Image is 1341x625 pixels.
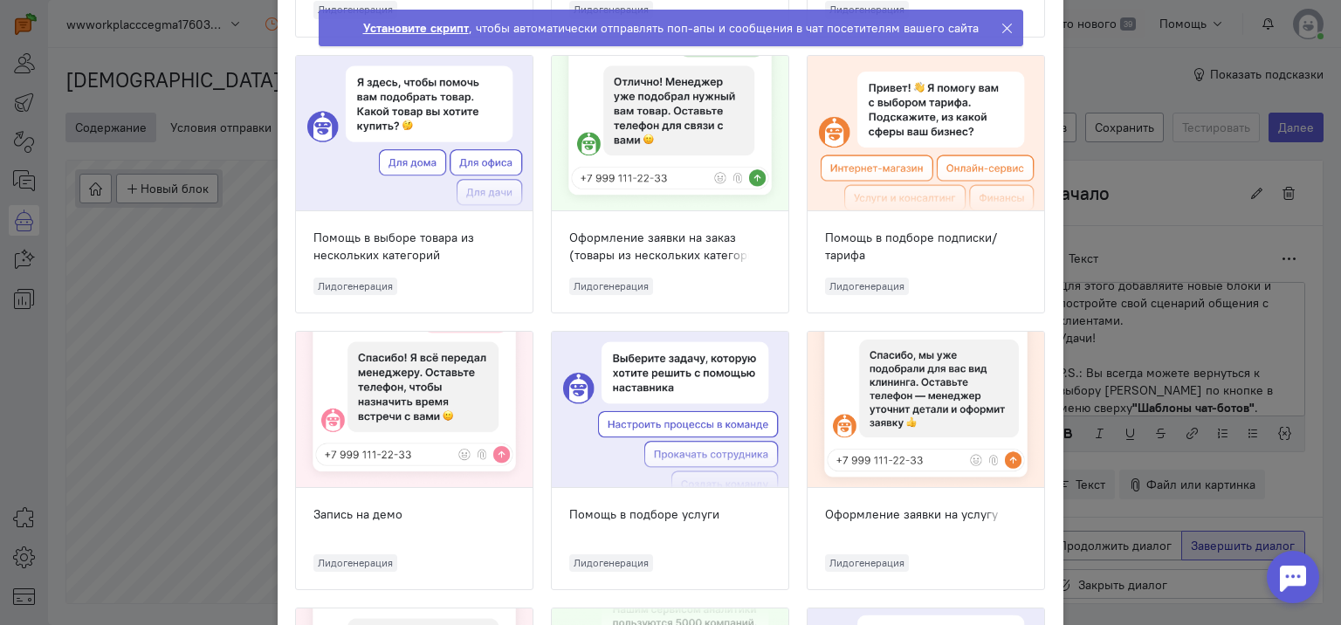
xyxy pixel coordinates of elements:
[825,229,1027,264] div: Помощь в подборе подписки/тарифа
[569,1,653,19] span: Лидогенерация
[313,229,515,264] div: Помощь в выборе товара из нескольких категорий
[313,278,397,296] span: Лидогенерация
[569,278,653,296] span: Лидогенерация
[313,554,397,573] span: Лидогенерация
[313,505,515,523] div: Запись на демо
[825,505,1027,523] div: Оформление заявки на услугу
[569,229,771,264] div: Оформление заявки на заказ (товары из нескольких категорий)
[569,505,771,523] div: Помощь в подборе услуги
[825,1,909,19] span: Лидогенерация
[569,554,653,573] span: Лидогенерация
[825,278,909,296] span: Лидогенерация
[363,20,469,36] strong: Установите скрипт
[313,1,397,19] span: Лидогенерация
[825,554,909,573] span: Лидогенерация
[363,19,979,37] div: , чтобы автоматически отправлять поп-апы и сообщения в чат посетителям вашего сайта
